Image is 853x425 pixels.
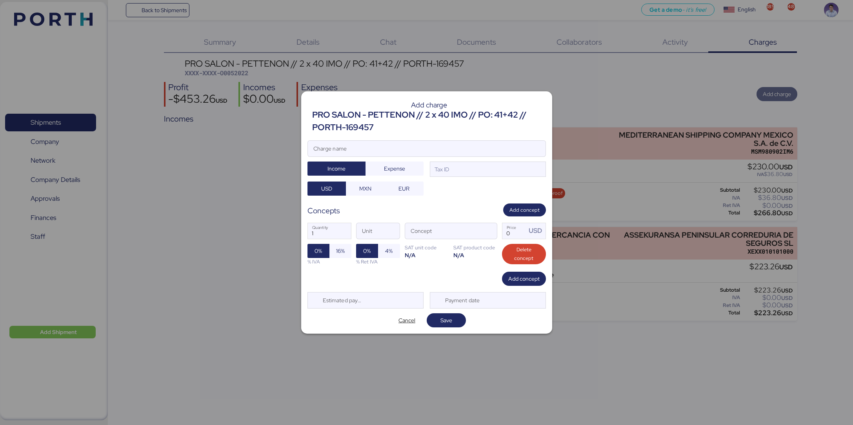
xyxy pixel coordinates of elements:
[502,244,546,264] button: Delete concept
[363,246,371,256] span: 0%
[480,225,497,241] button: ConceptConcept
[307,258,351,265] div: % IVA
[385,246,393,256] span: 4%
[327,164,346,173] span: Income
[433,165,449,174] div: Tax ID
[307,182,346,196] button: USD
[346,182,385,196] button: MXN
[366,162,424,176] button: Expense
[312,109,546,134] div: PRO SALON - PETTENON // 2 x 40 IMO // PO: 41+42 // PORTH-169457
[508,274,540,283] span: Add concept
[398,316,415,325] span: Cancel
[315,246,322,256] span: 0%
[356,244,378,258] button: 0%
[440,316,452,325] span: Save
[398,184,409,193] span: EUR
[321,184,332,193] span: USD
[405,251,449,259] div: N/A
[329,244,351,258] button: 16%
[502,223,527,239] input: Price
[503,203,546,216] button: Add concept
[384,164,405,173] span: Expense
[378,244,400,258] button: 4%
[312,102,546,109] div: Add charge
[359,184,371,193] span: MXN
[502,272,546,286] button: Add concept
[356,223,400,239] input: Unit
[307,205,340,216] div: Concepts
[307,162,366,176] button: Income
[307,244,329,258] button: 0%
[508,245,540,263] span: Delete concept
[308,141,546,156] input: Charge name
[385,182,424,196] button: EUR
[529,226,545,236] div: USD
[308,223,351,239] input: Quantity
[453,251,497,259] div: N/A
[405,244,449,251] div: SAT unit code
[509,206,540,214] span: Add concept
[336,246,345,256] span: 16%
[356,258,400,265] div: % Ret IVA
[387,313,427,327] button: Cancel
[453,244,497,251] div: SAT product code
[427,313,466,327] button: Save
[405,223,478,239] input: Concept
